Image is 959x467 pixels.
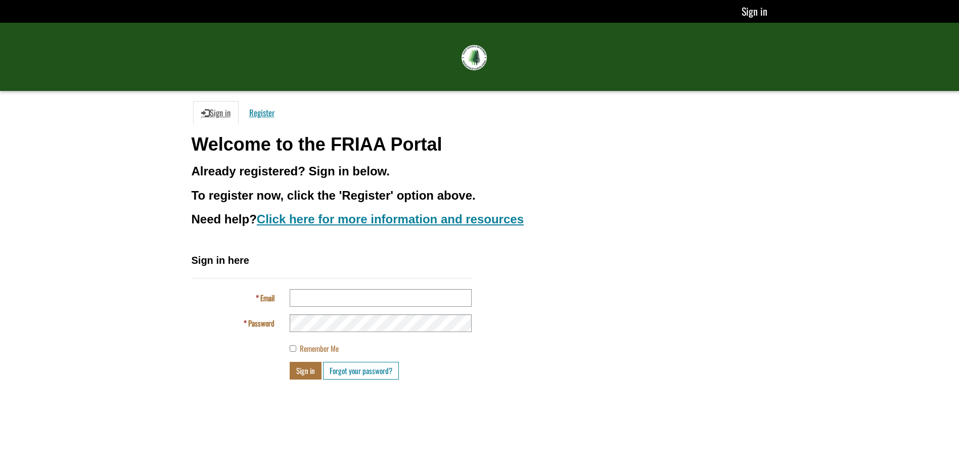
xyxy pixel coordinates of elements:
a: Register [241,101,283,124]
span: Email [260,292,275,303]
a: Click here for more information and resources [257,212,524,226]
h3: Already registered? Sign in below. [192,165,768,178]
img: FRIAA Submissions Portal [462,45,487,70]
h3: Need help? [192,213,768,226]
span: Sign in here [192,255,249,266]
a: Sign in [193,101,239,124]
a: Sign in [742,4,767,19]
a: Forgot your password? [323,362,399,380]
input: Remember Me [290,345,296,352]
h3: To register now, click the 'Register' option above. [192,189,768,202]
button: Sign in [290,362,322,380]
span: Remember Me [300,343,339,354]
h1: Welcome to the FRIAA Portal [192,134,768,155]
span: Password [248,317,275,329]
